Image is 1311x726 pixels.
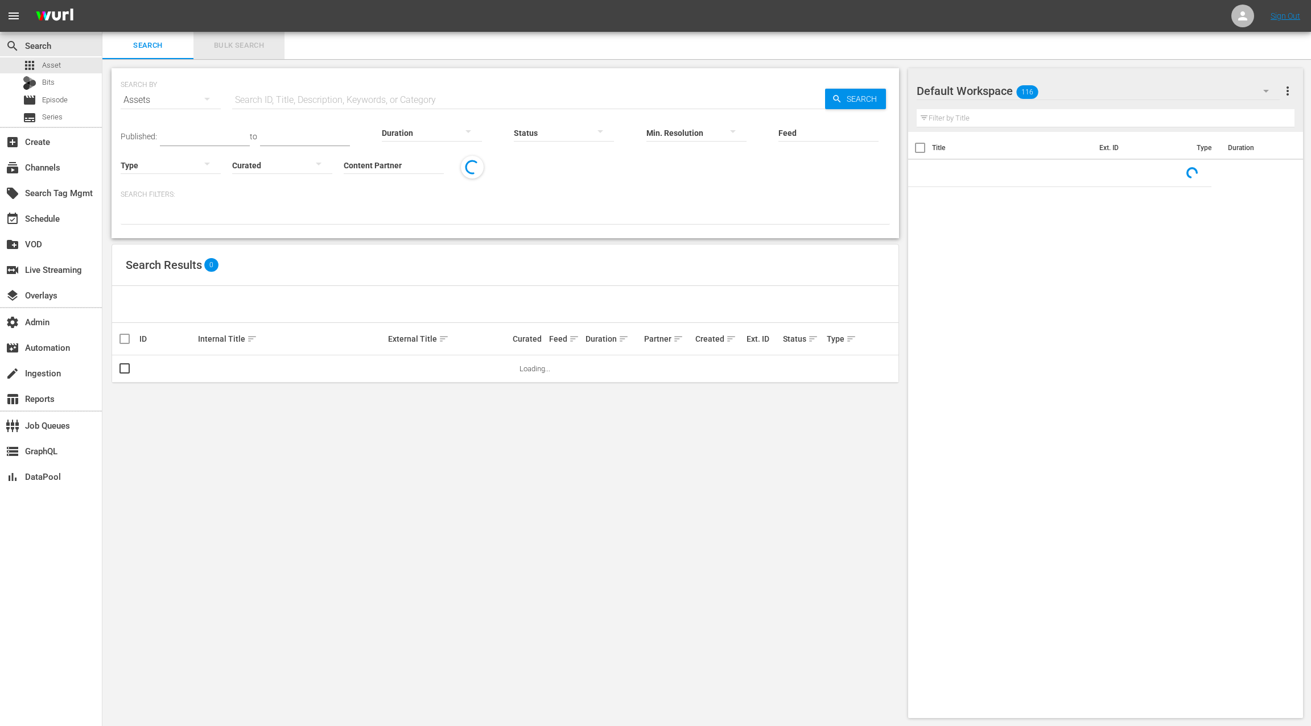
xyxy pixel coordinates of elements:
[6,392,19,406] span: Reports
[747,334,780,343] div: Ext. ID
[513,334,546,343] div: Curated
[726,334,736,344] span: sort
[673,334,683,344] span: sort
[1281,84,1294,98] span: more_vert
[42,111,63,123] span: Series
[6,135,19,149] span: Create
[6,212,19,226] span: Schedule
[6,316,19,329] span: Admin
[846,334,856,344] span: sort
[204,258,218,272] span: 0
[6,186,19,200] span: Search Tag Mgmt
[198,332,385,346] div: Internal Title
[1271,11,1300,20] a: Sign Out
[42,77,55,88] span: Bits
[439,334,449,344] span: sort
[200,39,278,52] span: Bulk Search
[520,364,550,373] span: Loading...
[121,84,221,116] div: Assets
[1016,80,1038,104] span: 116
[825,89,886,109] button: Search
[842,89,886,109] span: Search
[6,419,19,433] span: Job Queues
[126,258,202,272] span: Search Results
[23,93,36,107] span: Episode
[42,60,61,71] span: Asset
[42,94,68,106] span: Episode
[6,238,19,251] span: VOD
[1221,132,1289,164] th: Duration
[6,445,19,458] span: GraphQL
[619,334,629,344] span: sort
[6,341,19,355] span: Automation
[808,334,818,344] span: sort
[27,3,82,30] img: ans4CAIJ8jUAAAAAAAAAAAAAAAAAAAAAAAAgQb4GAAAAAAAAAAAAAAAAAAAAAAAAJMjXAAAAAAAAAAAAAAAAAAAAAAAAgAT5G...
[6,161,19,175] span: Channels
[932,132,1092,164] th: Title
[586,332,641,346] div: Duration
[23,59,36,72] span: Asset
[6,470,19,484] span: DataPool
[569,334,579,344] span: sort
[6,367,19,380] span: Ingestion
[7,9,20,23] span: menu
[1190,132,1221,164] th: Type
[139,334,195,343] div: ID
[23,76,36,90] div: Bits
[644,332,692,346] div: Partner
[6,263,19,277] span: Live Streaming
[549,332,582,346] div: Feed
[388,332,509,346] div: External Title
[917,75,1280,107] div: Default Workspace
[23,111,36,125] span: Series
[247,334,257,344] span: sort
[783,332,823,346] div: Status
[109,39,187,52] span: Search
[695,332,743,346] div: Created
[827,332,852,346] div: Type
[250,132,257,141] span: to
[1092,132,1190,164] th: Ext. ID
[6,39,19,53] span: Search
[1281,77,1294,105] button: more_vert
[121,132,157,141] span: Published:
[121,190,890,200] p: Search Filters:
[6,289,19,302] span: Overlays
